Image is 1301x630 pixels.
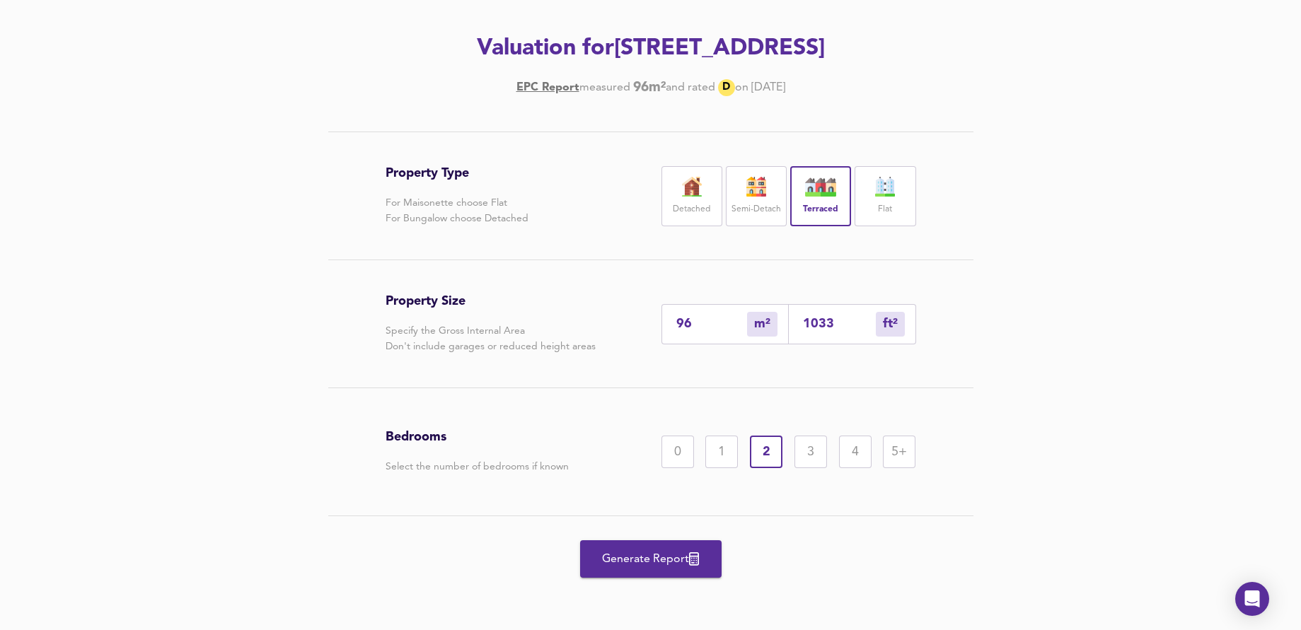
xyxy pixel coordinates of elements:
p: For Maisonette choose Flat For Bungalow choose Detached [386,195,528,226]
div: Semi-Detach [726,166,787,226]
input: Enter sqm [676,317,747,332]
div: 2 [750,436,782,468]
div: Detached [661,166,722,226]
div: 0 [661,436,694,468]
span: Generate Report [594,549,707,569]
div: Terraced [790,166,851,226]
img: house-icon [674,177,710,197]
h2: Valuation for [STREET_ADDRESS] [250,33,1051,64]
div: 5+ [883,436,915,468]
div: 1 [705,436,738,468]
div: m² [876,312,905,337]
label: Flat [878,201,892,218]
label: Semi-Detach [732,201,781,218]
div: D [718,79,735,96]
div: Flat [855,166,915,226]
button: Generate Report [580,540,722,578]
div: [DATE] [516,79,785,96]
p: Specify the Gross Internal Area Don't include garages or reduced height areas [386,323,596,354]
input: Sqft [803,317,876,332]
p: Select the number of bedrooms if known [386,459,569,474]
div: m² [747,312,777,337]
label: Detached [673,201,710,218]
div: 4 [839,436,872,468]
a: EPC Report [516,80,579,95]
div: on [735,80,748,95]
img: flat-icon [867,177,903,197]
h3: Property Size [386,293,596,309]
div: and rated [666,80,715,95]
h3: Bedrooms [386,429,569,445]
b: 96 m² [633,80,666,95]
div: 3 [794,436,827,468]
label: Terraced [803,201,838,218]
div: Open Intercom Messenger [1235,582,1269,616]
h3: Property Type [386,165,528,181]
img: house-icon [739,177,774,197]
div: measured [579,80,630,95]
img: house-icon [803,177,838,197]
